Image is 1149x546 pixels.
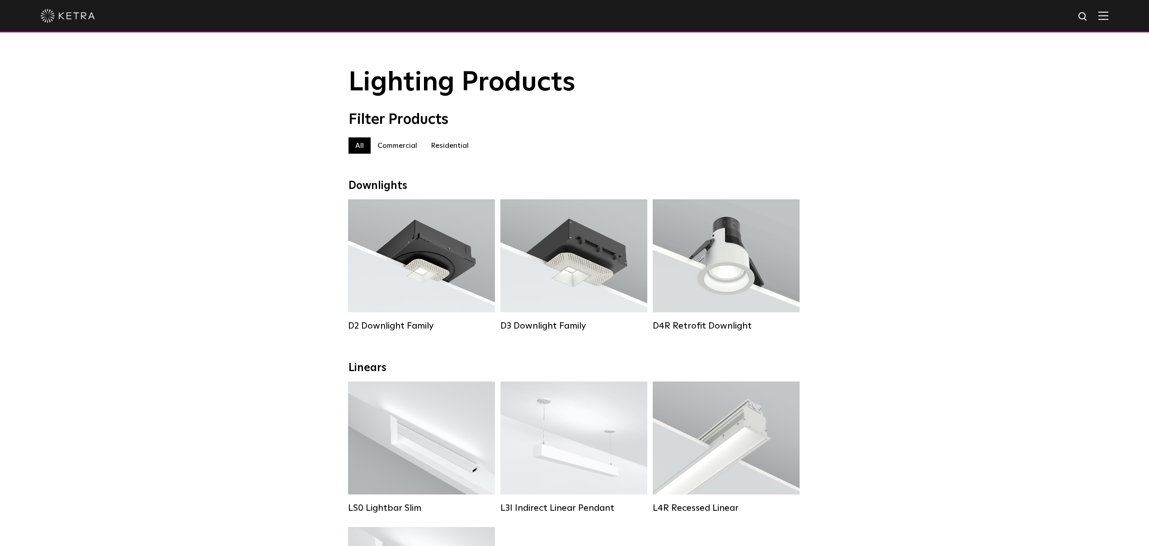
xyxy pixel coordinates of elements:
[653,381,800,513] a: L4R Recessed Linear Lumen Output:400 / 600 / 800 / 1000Colors:White / BlackControl:Lutron Clear C...
[653,320,800,331] div: D4R Retrofit Downlight
[424,137,476,154] label: Residential
[653,199,800,331] a: D4R Retrofit Downlight Lumen Output:800Colors:White / BlackBeam Angles:15° / 25° / 40° / 60°Watta...
[348,179,801,193] div: Downlights
[348,199,495,331] a: D2 Downlight Family Lumen Output:1200Colors:White / Black / Gloss Black / Silver / Bronze / Silve...
[348,381,495,513] a: LS0 Lightbar Slim Lumen Output:200 / 350Colors:White / BlackControl:X96 Controller
[1098,11,1108,20] img: Hamburger%20Nav.svg
[500,503,647,513] div: L3I Indirect Linear Pendant
[348,503,495,513] div: LS0 Lightbar Slim
[348,137,371,154] label: All
[41,9,95,23] img: ketra-logo-2019-white
[500,381,647,513] a: L3I Indirect Linear Pendant Lumen Output:400 / 600 / 800 / 1000Housing Colors:White / BlackContro...
[348,362,801,375] div: Linears
[653,503,800,513] div: L4R Recessed Linear
[348,320,495,331] div: D2 Downlight Family
[348,69,575,96] span: Lighting Products
[500,199,647,331] a: D3 Downlight Family Lumen Output:700 / 900 / 1100Colors:White / Black / Silver / Bronze / Paintab...
[348,111,801,128] div: Filter Products
[500,320,647,331] div: D3 Downlight Family
[1078,11,1089,23] img: search icon
[371,137,424,154] label: Commercial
